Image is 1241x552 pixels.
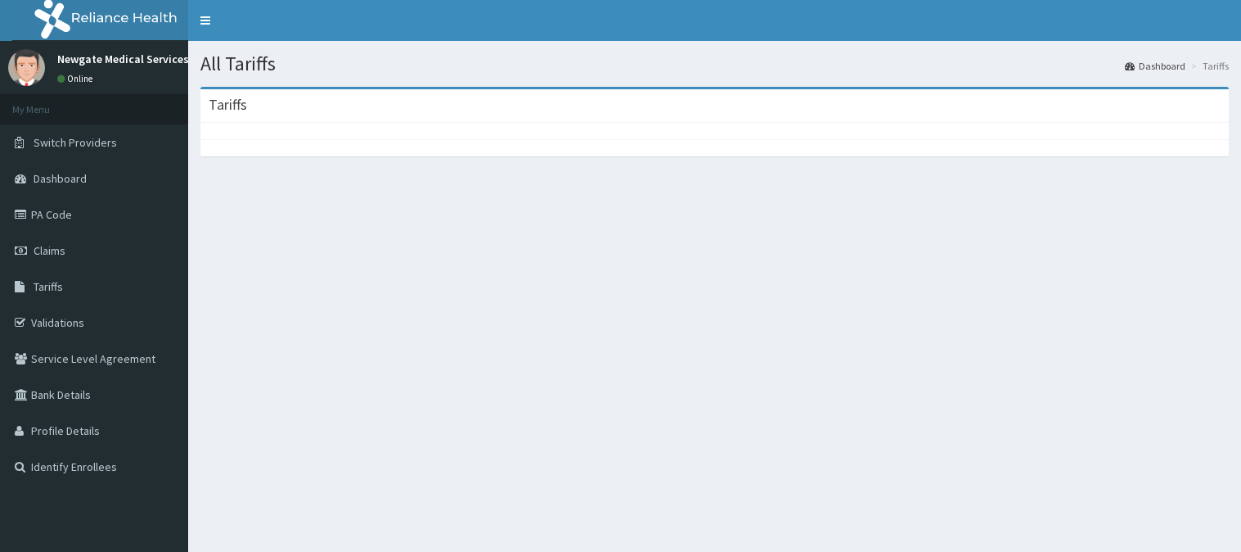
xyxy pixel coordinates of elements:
[1125,59,1185,73] a: Dashboard
[57,53,189,65] p: Newgate Medical Services
[1187,59,1229,73] li: Tariffs
[34,243,65,258] span: Claims
[200,53,1229,75] h1: All Tariffs
[34,171,87,186] span: Dashboard
[34,135,117,150] span: Switch Providers
[209,97,247,112] h3: Tariffs
[57,73,97,84] a: Online
[8,49,45,86] img: User Image
[34,279,63,294] span: Tariffs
